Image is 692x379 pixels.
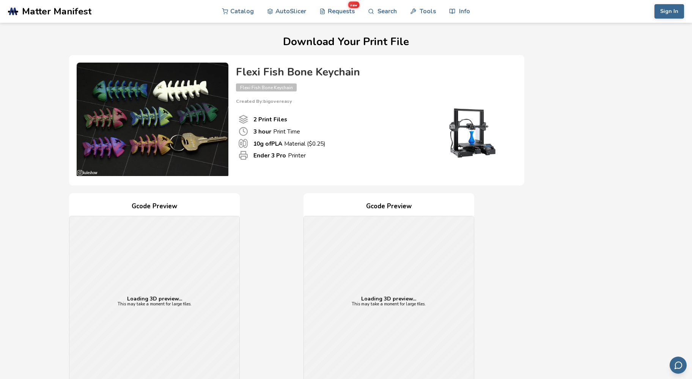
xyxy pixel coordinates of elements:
[304,201,474,212] h4: Gcode Preview
[352,302,426,307] p: This may take a moment for large files.
[352,296,426,302] p: Loading 3D preview...
[433,104,509,161] img: Printer
[253,127,300,135] p: Print Time
[253,140,326,148] p: Material ($ 0.25 )
[253,151,306,159] p: Printer
[253,115,287,123] b: 2 Print Files
[253,127,271,135] b: 3 hour
[253,151,286,159] b: Ender 3 Pro
[236,66,509,78] h4: Flexi Fish Bone Keychain
[670,357,687,374] button: Send feedback via email
[253,140,282,148] b: 10 g of PLA
[118,296,192,302] p: Loading 3D preview...
[654,4,684,19] button: Sign In
[239,127,248,136] span: Print Time
[22,6,91,17] span: Matter Manifest
[69,36,623,48] h1: Download Your Print File
[236,99,509,104] p: Created By: bigovereasy
[239,151,248,160] span: Printer
[348,2,359,8] span: new
[239,115,248,124] span: Number Of Print files
[69,201,240,212] h4: Gcode Preview
[239,139,248,148] span: Material Used
[236,83,297,91] span: Flexi Fish Bone Keychain
[77,63,228,176] img: Product
[118,302,192,307] p: This may take a moment for large files.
